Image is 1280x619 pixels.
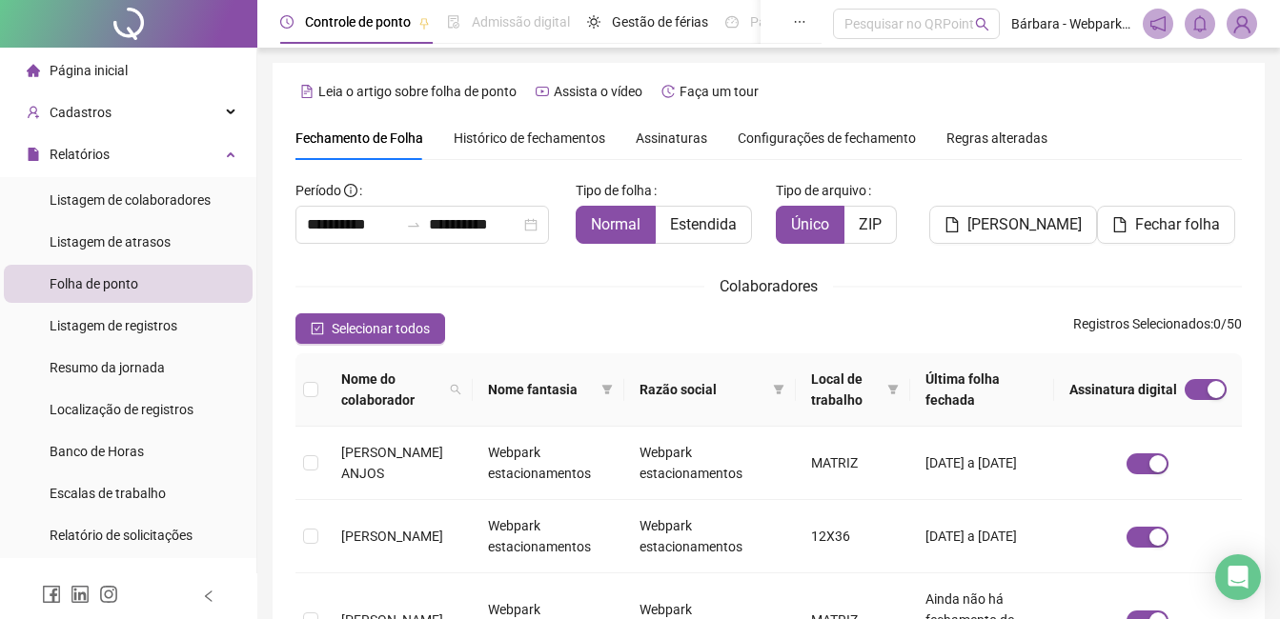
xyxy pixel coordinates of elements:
span: file-done [447,15,460,29]
span: facebook [42,585,61,604]
td: Webpark estacionamentos [473,427,623,500]
span: Bárbara - Webpark estacionamentos [1011,13,1131,34]
button: [PERSON_NAME] [929,206,1097,244]
span: Página inicial [50,63,128,78]
span: Faça um tour [680,84,759,99]
span: filter [884,365,903,414]
span: Listagem de registros [50,318,177,333]
span: Assista o vídeo [554,84,642,99]
span: Fechar folha [1135,213,1220,236]
span: Razão social [640,379,765,400]
span: Tipo de arquivo [776,180,866,201]
span: clock-circle [280,15,294,29]
span: filter [887,384,899,395]
img: 80825 [1228,10,1256,38]
span: file [27,148,40,161]
th: Última folha fechada [910,353,1054,427]
span: linkedin [71,585,90,604]
span: youtube [536,85,549,98]
span: Leia o artigo sobre folha de ponto [318,84,517,99]
span: filter [769,375,788,404]
td: [DATE] a [DATE] [910,500,1054,573]
span: info-circle [344,184,357,197]
span: Estendida [670,215,737,233]
div: Open Intercom Messenger [1215,554,1261,600]
span: pushpin [418,17,430,29]
span: user-add [27,106,40,119]
span: file [945,217,960,232]
span: Tipo de folha [576,180,652,201]
span: Banco de Horas [50,444,144,459]
span: Nome fantasia [488,379,593,400]
span: Relatório de solicitações [50,528,193,543]
span: file-text [300,85,314,98]
span: file [1112,217,1128,232]
span: swap-right [406,217,421,232]
span: filter [601,384,613,395]
span: [PERSON_NAME] [341,529,443,544]
span: Colaboradores [720,277,818,295]
span: instagram [99,585,118,604]
span: left [202,589,215,603]
span: Configurações de fechamento [738,131,916,145]
span: Gestão de férias [612,14,708,30]
td: Webpark estacionamentos [473,500,623,573]
span: search [450,384,461,395]
span: sun [587,15,600,29]
span: Escalas de trabalho [50,486,166,501]
td: Webpark estacionamentos [624,500,796,573]
span: search [446,365,465,414]
span: Admissão digital [472,14,570,30]
span: Único [791,215,829,233]
span: Registros Selecionados [1073,316,1210,331]
span: dashboard [725,15,739,29]
span: home [27,64,40,77]
span: search [975,17,989,31]
span: history [661,85,675,98]
span: check-square [311,322,324,335]
span: Nome do colaborador [341,369,442,410]
td: MATRIZ [796,427,910,500]
span: Assinaturas [636,131,707,145]
span: ZIP [859,215,882,233]
span: Relatórios [50,147,110,162]
button: Selecionar todos [295,313,445,344]
span: bell [1191,15,1209,32]
span: to [406,217,421,232]
span: [PERSON_NAME] [967,213,1082,236]
span: : 0 / 50 [1073,313,1242,344]
span: Normal [591,215,640,233]
span: notification [1149,15,1167,32]
span: Resumo da jornada [50,360,165,375]
span: filter [773,384,784,395]
span: Local de trabalho [811,369,880,410]
span: [PERSON_NAME] ANJOS [341,445,443,481]
span: Painel do DP [750,14,824,30]
span: Selecionar todos [332,318,430,339]
span: Controle de ponto [305,14,411,30]
span: Regras alteradas [946,131,1047,145]
span: Cadastros [50,105,112,120]
span: Folha de ponto [50,276,138,291]
td: 12X36 [796,500,910,573]
span: Fechamento de Folha [295,130,423,146]
span: Listagem de colaboradores [50,192,211,208]
td: [DATE] a [DATE] [910,427,1054,500]
td: Webpark estacionamentos [624,427,796,500]
button: Fechar folha [1097,206,1235,244]
span: filter [598,375,617,404]
span: Histórico de fechamentos [454,130,605,146]
span: Listagem de atrasos [50,234,171,250]
span: ellipsis [793,15,806,29]
span: Período [295,183,341,198]
span: Assinatura digital [1069,379,1177,400]
span: Localização de registros [50,402,193,417]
